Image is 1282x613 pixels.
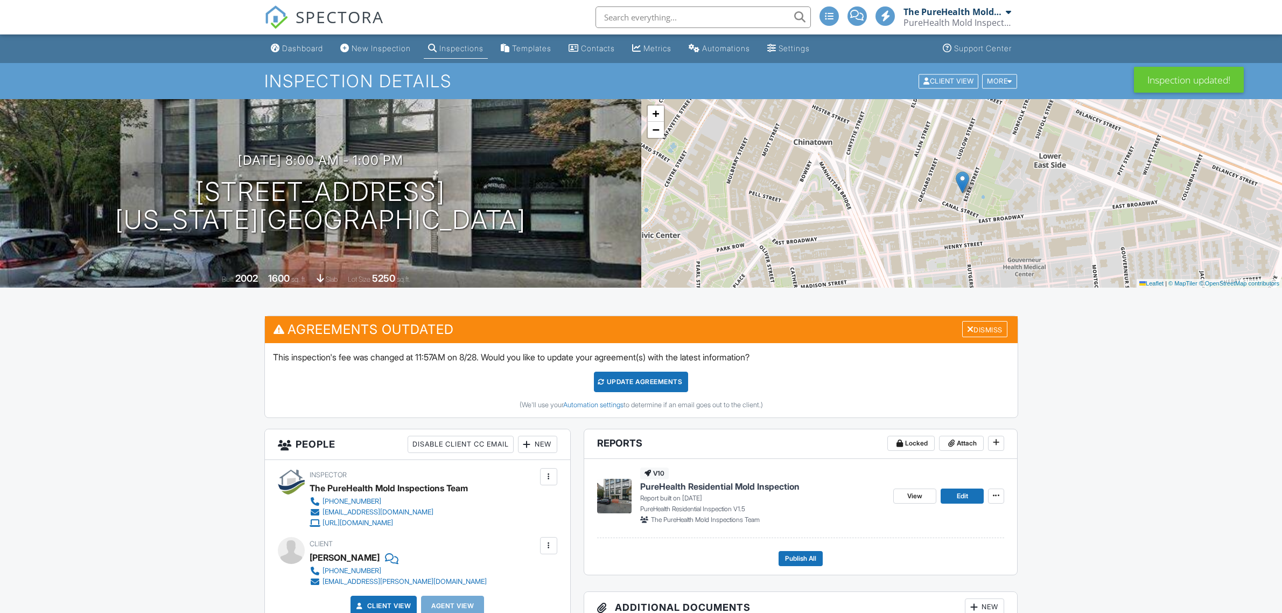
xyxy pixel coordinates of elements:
span: slab [326,275,338,283]
div: 2002 [235,273,258,284]
a: SPECTORA [264,15,384,37]
div: 5250 [372,273,395,284]
div: Contacts [581,44,615,53]
div: Update Agreements [594,372,688,392]
div: The PureHealth Mold Inspections Team [903,6,1003,17]
div: [PHONE_NUMBER] [323,567,381,575]
span: − [652,123,659,136]
a: Settings [763,39,814,59]
div: Support Center [954,44,1012,53]
div: This inspection's fee was changed at 11:57AM on 8/28. Would you like to update your agreement(s) ... [265,343,1018,417]
span: Lot Size [348,275,370,283]
div: 1600 [268,273,290,284]
div: [EMAIL_ADDRESS][DOMAIN_NAME] [323,508,433,517]
a: © MapTiler [1168,280,1197,287]
span: | [1165,280,1167,287]
div: [PHONE_NUMBER] [323,497,381,506]
div: (We'll use your to determine if an email goes out to the client.) [273,401,1010,409]
h3: [DATE] 8:00 am - 1:00 pm [238,153,403,168]
div: Disable Client CC Email [408,436,514,453]
a: Automations (Basic) [684,39,754,59]
span: sq.ft. [397,275,410,283]
a: Dashboard [267,39,327,59]
div: Settings [779,44,810,53]
a: Inspections [424,39,488,59]
div: Inspection updated! [1134,67,1244,93]
div: Templates [512,44,551,53]
span: SPECTORA [296,5,384,28]
div: Client View [919,74,978,88]
div: PureHealth Mold Inspections [903,17,1011,28]
a: [EMAIL_ADDRESS][PERSON_NAME][DOMAIN_NAME] [310,576,487,587]
span: + [652,107,659,120]
a: [PHONE_NUMBER] [310,566,487,576]
div: Dismiss [962,321,1007,338]
span: Built [222,275,234,283]
a: [PHONE_NUMBER] [310,496,459,507]
div: [EMAIL_ADDRESS][PERSON_NAME][DOMAIN_NAME] [323,577,487,586]
span: Inspector [310,471,347,479]
div: [URL][DOMAIN_NAME] [323,519,393,527]
div: [PERSON_NAME] [310,549,380,566]
a: Support Center [938,39,1016,59]
a: © OpenStreetMap contributors [1199,280,1279,287]
span: Client [310,540,333,548]
div: Inspections [439,44,484,53]
img: Marker [956,171,969,193]
a: Client View [917,76,981,85]
div: New [518,436,557,453]
a: Contacts [564,39,619,59]
span: sq. ft. [291,275,306,283]
h1: [STREET_ADDRESS] [US_STATE][GEOGRAPHIC_DATA] [115,178,526,235]
a: Zoom in [648,106,664,122]
div: Automations [702,44,750,53]
input: Search everything... [596,6,811,28]
a: New Inspection [336,39,415,59]
a: [URL][DOMAIN_NAME] [310,518,459,528]
a: Templates [496,39,556,59]
a: Automation settings [563,401,624,409]
div: More [982,74,1017,88]
a: Metrics [628,39,676,59]
div: The PureHealth Mold Inspections Team [310,480,468,496]
a: Client View [354,601,411,611]
div: New Inspection [352,44,411,53]
h1: Inspection Details [264,72,1018,90]
h3: People [265,429,570,460]
a: Zoom out [648,122,664,138]
a: Leaflet [1139,280,1164,287]
h3: Agreements Outdated [265,316,1018,343]
div: Metrics [643,44,671,53]
div: Dashboard [282,44,323,53]
img: The Best Home Inspection Software - Spectora [264,5,288,29]
a: [EMAIL_ADDRESS][DOMAIN_NAME] [310,507,459,518]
